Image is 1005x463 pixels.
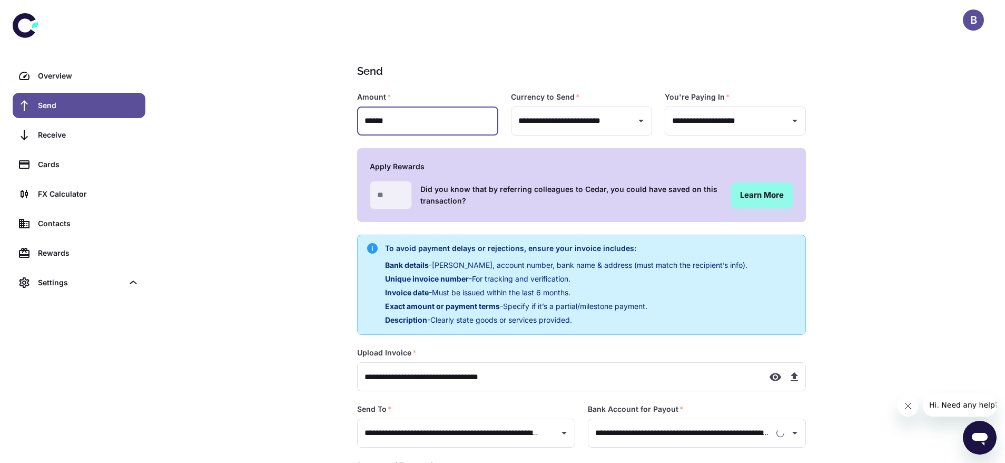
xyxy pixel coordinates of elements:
[923,393,997,417] iframe: Message from company
[38,247,139,259] div: Rewards
[38,277,123,288] div: Settings
[38,159,139,170] div: Cards
[38,70,139,82] div: Overview
[357,63,802,79] h1: Send
[385,259,747,271] p: - [PERSON_NAME], account number, bank name & address (must match the recipient’s info).
[634,113,648,128] button: Open
[787,426,802,440] button: Open
[385,243,747,254] h6: To avoid payment delays or rejections, ensure your invoice includes:
[385,261,429,269] span: Bank details
[13,270,145,295] div: Settings
[385,273,747,285] p: - For tracking and verification.
[38,218,139,229] div: Contacts
[357,348,417,358] label: Upload Invoice
[13,211,145,236] a: Contacts
[357,92,391,102] label: Amount
[385,287,747,298] p: - Must be issued within the last 6 months.
[420,184,723,207] h6: Did you know that by referring colleagues to Cedar, you could have saved on this transaction?
[13,63,145,89] a: Overview
[385,315,427,324] span: Description
[13,93,145,118] a: Send
[665,92,730,102] label: You're Paying In
[787,113,802,128] button: Open
[13,181,145,207] a: FX Calculator
[357,404,392,414] label: Send To
[13,122,145,148] a: Receive
[38,100,139,111] div: Send
[557,426,572,440] button: Open
[588,404,684,414] label: Bank Account for Payout
[385,302,500,311] span: Exact amount or payment terms
[385,288,429,297] span: Invoice date
[385,314,747,326] p: - Clearly state goods or services provided.
[370,161,793,172] h6: Apply Rewards
[963,421,997,455] iframe: Button to launch messaging window
[13,240,145,266] a: Rewards
[731,182,793,208] a: Learn More
[898,396,919,417] iframe: Close message
[6,7,76,16] span: Hi. Need any help?
[13,152,145,177] a: Cards
[963,9,984,31] button: B
[511,92,580,102] label: Currency to Send
[385,274,469,283] span: Unique invoice number
[38,188,139,200] div: FX Calculator
[38,129,139,141] div: Receive
[385,301,747,312] p: - Specify if it’s a partial/milestone payment.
